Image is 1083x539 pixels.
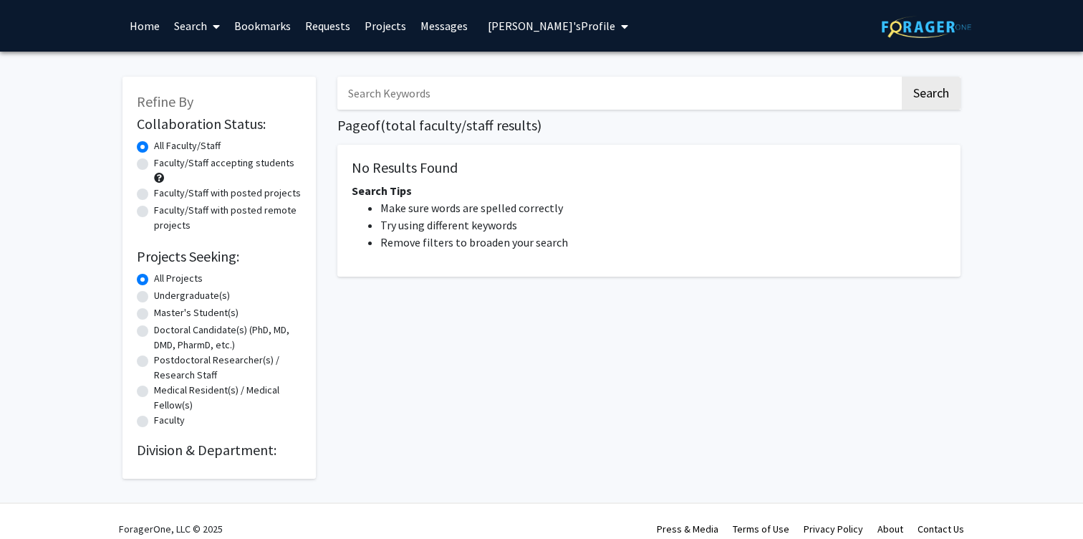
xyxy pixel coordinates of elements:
[380,199,946,216] li: Make sure words are spelled correctly
[122,1,167,51] a: Home
[357,1,413,51] a: Projects
[337,77,900,110] input: Search Keywords
[154,156,294,171] label: Faculty/Staff accepting students
[882,16,971,38] img: ForagerOne Logo
[154,288,230,303] label: Undergraduate(s)
[154,271,203,286] label: All Projects
[137,115,302,133] h2: Collaboration Status:
[877,523,903,535] a: About
[154,323,302,353] label: Doctoral Candidate(s) (PhD, MD, DMD, PharmD, etc.)
[137,92,193,110] span: Refine By
[918,523,964,535] a: Contact Us
[657,523,718,535] a: Press & Media
[488,19,615,33] span: [PERSON_NAME]'s Profile
[380,216,946,234] li: Try using different keywords
[154,353,302,383] label: Postdoctoral Researcher(s) / Research Staff
[1022,474,1072,528] iframe: Chat
[137,442,302,459] h2: Division & Department:
[733,523,789,535] a: Terms of Use
[154,138,221,153] label: All Faculty/Staff
[352,159,946,176] h5: No Results Found
[902,77,961,110] button: Search
[154,305,239,320] label: Master's Student(s)
[413,1,475,51] a: Messages
[154,203,302,233] label: Faculty/Staff with posted remote projects
[337,117,961,134] h1: Page of ( total faculty/staff results)
[352,183,412,198] span: Search Tips
[380,234,946,251] li: Remove filters to broaden your search
[167,1,227,51] a: Search
[227,1,298,51] a: Bookmarks
[154,186,301,201] label: Faculty/Staff with posted projects
[337,291,961,324] nav: Page navigation
[804,523,863,535] a: Privacy Policy
[298,1,357,51] a: Requests
[137,248,302,265] h2: Projects Seeking:
[154,383,302,413] label: Medical Resident(s) / Medical Fellow(s)
[154,413,185,428] label: Faculty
